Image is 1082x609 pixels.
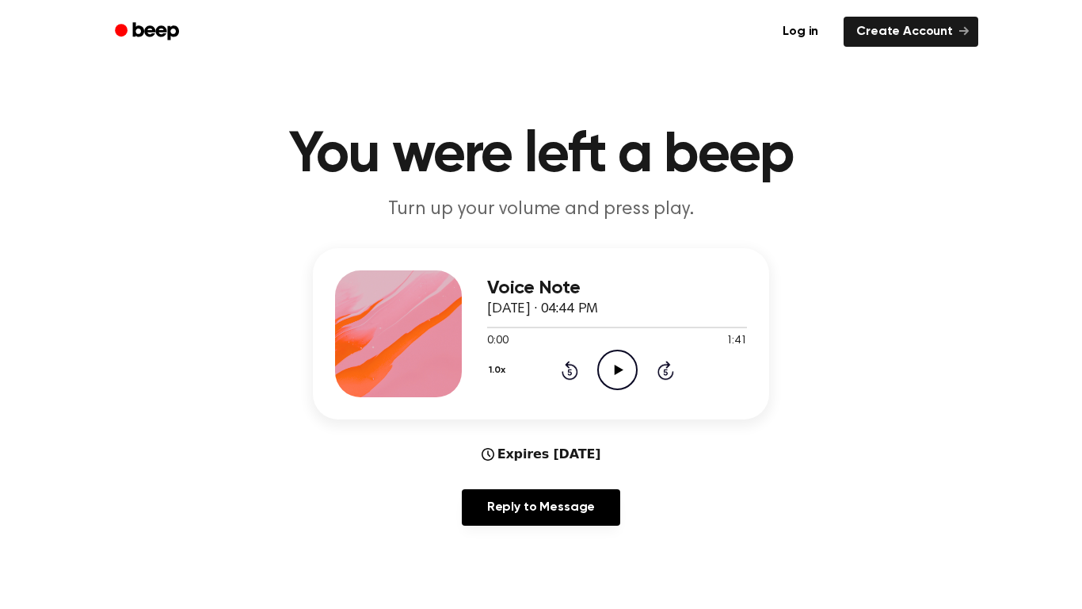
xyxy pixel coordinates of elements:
a: Beep [104,17,193,48]
p: Turn up your volume and press play. [237,197,845,223]
button: 1.0x [487,357,511,384]
div: Expires [DATE] [482,445,601,464]
a: Reply to Message [462,489,620,526]
span: 0:00 [487,333,508,350]
h3: Voice Note [487,278,747,299]
span: [DATE] · 04:44 PM [487,302,598,316]
span: 1:41 [726,333,747,350]
h1: You were left a beep [135,127,947,184]
a: Log in [767,13,834,50]
a: Create Account [844,17,978,47]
